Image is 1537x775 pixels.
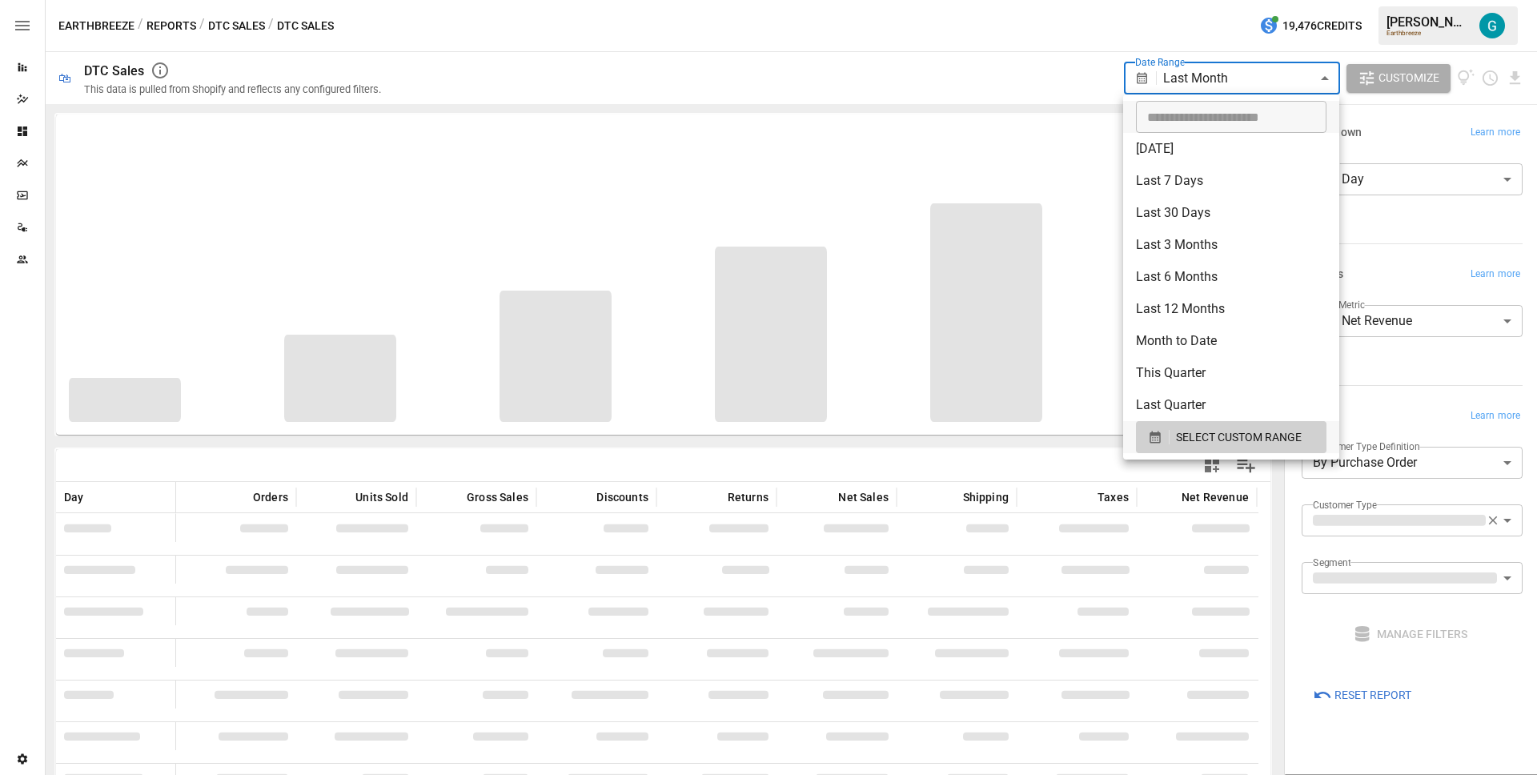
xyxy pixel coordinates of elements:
button: SELECT CUSTOM RANGE [1136,421,1326,453]
li: Last 3 Months [1123,229,1339,261]
li: Last 30 Days [1123,197,1339,229]
li: Last 7 Days [1123,165,1339,197]
li: Month to Date [1123,325,1339,357]
li: This Quarter [1123,357,1339,389]
li: Last 12 Months [1123,293,1339,325]
li: [DATE] [1123,133,1339,165]
span: SELECT CUSTOM RANGE [1176,428,1302,448]
li: Last 6 Months [1123,261,1339,293]
li: Last Quarter [1123,389,1339,421]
